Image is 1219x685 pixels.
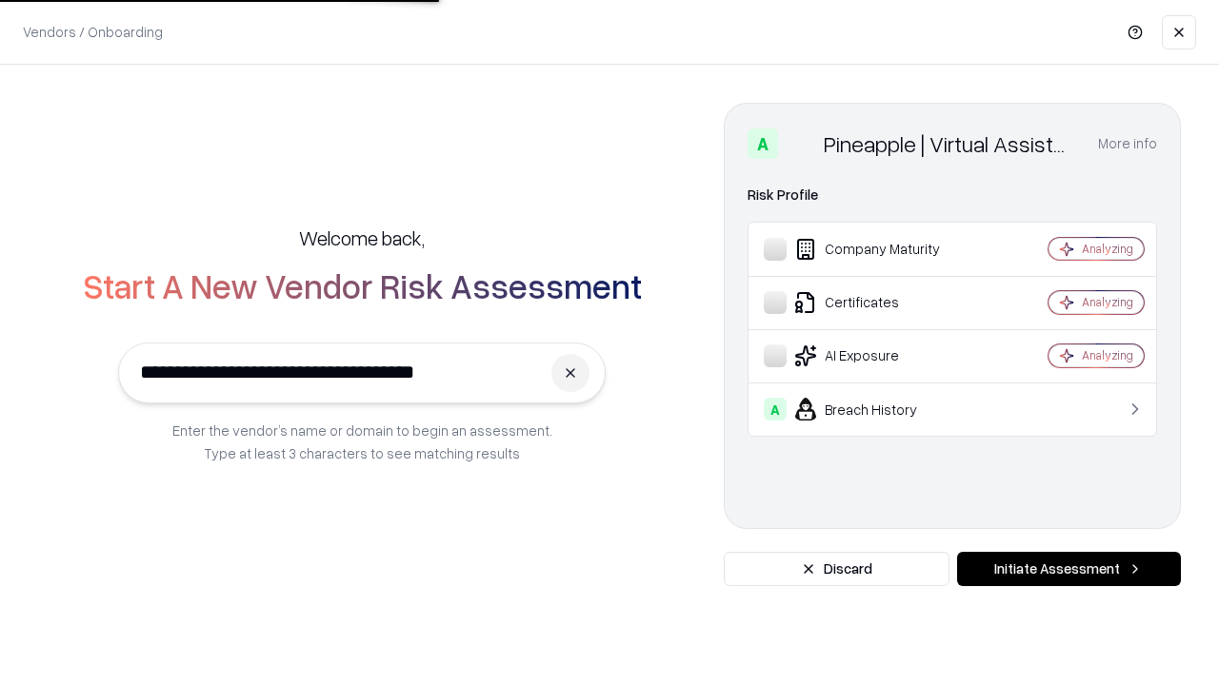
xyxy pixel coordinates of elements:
[764,291,991,314] div: Certificates
[786,128,816,159] img: Pineapple | Virtual Assistant Agency
[23,22,163,42] p: Vendors / Onboarding
[764,398,991,421] div: Breach History
[724,552,949,586] button: Discard
[172,419,552,464] p: Enter the vendor’s name or domain to begin an assessment. Type at least 3 characters to see match...
[1082,294,1133,310] div: Analyzing
[1082,347,1133,363] div: Analyzing
[299,225,425,251] h5: Welcome back,
[824,128,1075,159] div: Pineapple | Virtual Assistant Agency
[1098,127,1157,161] button: More info
[764,398,787,421] div: A
[83,266,642,304] h2: Start A New Vendor Risk Assessment
[764,238,991,261] div: Company Maturity
[1082,241,1133,257] div: Analyzing
[748,128,778,159] div: A
[764,344,991,367] div: AI Exposure
[957,552,1181,586] button: Initiate Assessment
[748,184,1157,206] div: Risk Profile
